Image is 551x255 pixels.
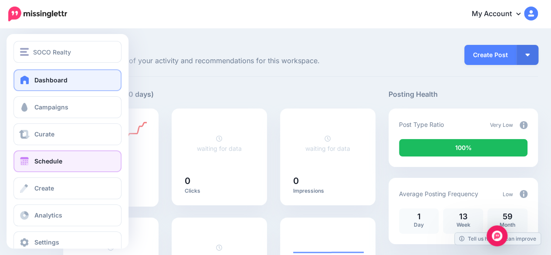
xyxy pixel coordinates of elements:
[293,177,362,185] h5: 0
[14,177,122,199] a: Create
[20,48,29,56] img: menu.png
[503,191,513,197] span: Low
[8,7,67,21] img: Missinglettr
[33,47,71,57] span: SOCO Realty
[525,54,530,56] img: arrow-down-white.png
[455,233,541,245] a: Tell us how we can improve
[487,225,507,246] div: Open Intercom Messenger
[34,103,68,111] span: Campaigns
[34,76,68,84] span: Dashboard
[463,3,538,25] a: My Account
[399,119,444,129] p: Post Type Ratio
[14,150,122,172] a: Schedule
[403,213,435,221] p: 1
[34,130,54,138] span: Curate
[34,211,62,219] span: Analytics
[389,89,538,100] h5: Posting Health
[185,187,254,194] p: Clicks
[399,139,527,156] div: 100% of your posts in the last 30 days were manually created (i.e. were not from Drip Campaigns o...
[492,213,523,221] p: 59
[305,135,350,152] a: waiting for data
[34,184,54,192] span: Create
[197,135,242,152] a: waiting for data
[14,204,122,226] a: Analytics
[34,157,62,165] span: Schedule
[456,221,470,228] span: Week
[63,55,375,67] span: Here's an overview of your activity and recommendations for this workspace.
[185,177,254,185] h5: 0
[34,238,59,246] span: Settings
[490,122,513,128] span: Very Low
[14,41,122,63] button: SOCO Realty
[14,231,122,253] a: Settings
[464,45,517,65] a: Create Post
[414,221,424,228] span: Day
[520,121,527,129] img: info-circle-grey.png
[500,221,515,228] span: Month
[14,96,122,118] a: Campaigns
[293,187,362,194] p: Impressions
[399,189,478,199] p: Average Posting Frequency
[447,213,479,221] p: 13
[520,190,527,198] img: info-circle-grey.png
[14,69,122,91] a: Dashboard
[14,123,122,145] a: Curate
